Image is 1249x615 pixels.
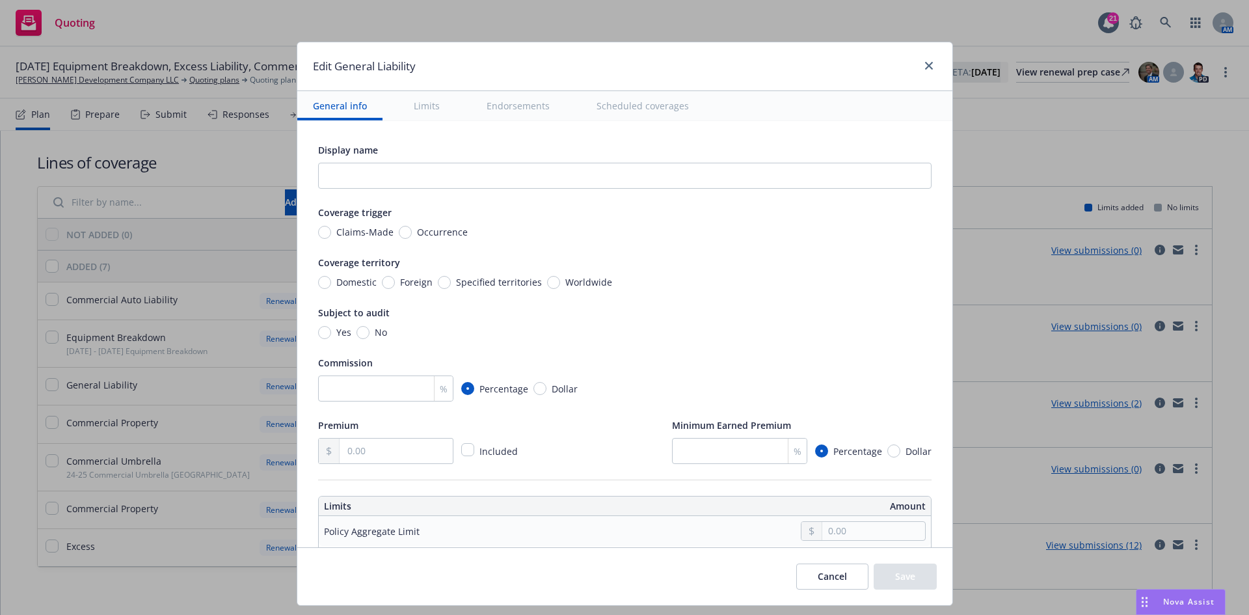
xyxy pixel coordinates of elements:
[340,439,452,463] input: 0.00
[318,276,331,289] input: Domestic
[399,226,412,239] input: Occurrence
[417,225,468,239] span: Occurrence
[336,275,377,289] span: Domestic
[533,382,546,395] input: Dollar
[318,326,331,339] input: Yes
[297,91,383,120] button: General info
[1163,596,1215,607] span: Nova Assist
[398,91,455,120] button: Limits
[565,275,612,289] span: Worldwide
[887,444,900,458] input: Dollar
[921,58,937,74] a: close
[440,382,448,396] span: %
[672,419,791,431] span: Minimum Earned Premium
[400,275,433,289] span: Foreign
[375,325,387,339] span: No
[479,382,528,396] span: Percentage
[581,91,705,120] button: Scheduled coverages
[324,525,420,538] div: Policy Aggregate Limit
[313,58,416,75] h1: Edit General Liability
[318,307,390,319] span: Subject to audit
[547,276,560,289] input: Worldwide
[356,326,369,339] input: No
[815,444,828,458] input: Percentage
[318,144,378,156] span: Display name
[336,225,394,239] span: Claims-Made
[318,256,400,269] span: Coverage territory
[479,445,518,458] span: Included
[318,357,373,369] span: Commission
[1136,590,1153,614] div: Drag to move
[318,226,331,239] input: Claims-Made
[1136,589,1226,615] button: Nova Assist
[631,497,931,516] th: Amount
[319,497,563,516] th: Limits
[318,419,358,431] span: Premium
[794,444,801,458] span: %
[318,206,392,219] span: Coverage trigger
[471,91,565,120] button: Endorsements
[552,382,578,396] span: Dollar
[833,444,882,458] span: Percentage
[461,382,474,395] input: Percentage
[438,276,451,289] input: Specified territories
[456,275,542,289] span: Specified territories
[796,564,868,590] button: Cancel
[382,276,395,289] input: Foreign
[822,522,924,540] input: 0.00
[336,325,351,339] span: Yes
[906,444,932,458] span: Dollar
